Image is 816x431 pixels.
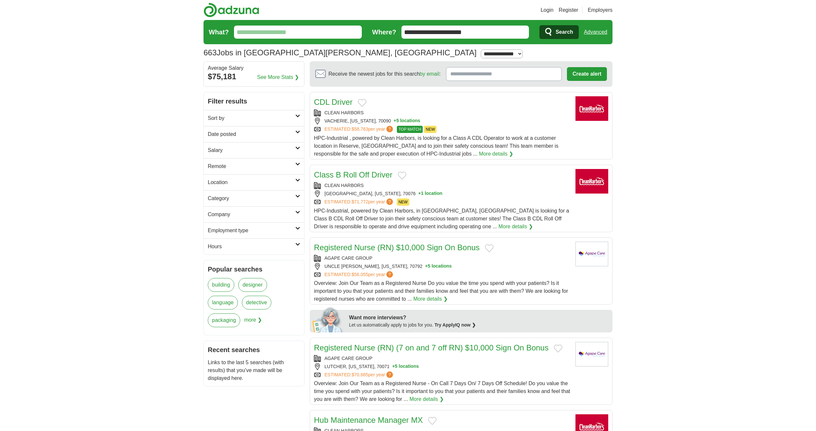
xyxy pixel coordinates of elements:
[314,363,570,370] div: LUTCHER, [US_STATE], 70071
[324,255,372,261] a: AGAPE CARE GROUP
[204,206,304,222] a: Company
[479,150,513,158] a: More details ❯
[352,272,368,277] span: $56,055
[386,271,393,278] span: ?
[314,98,353,106] a: CDL Driver
[392,363,419,370] button: +5 locations
[314,343,549,352] a: Registered Nurse (RN) (7 on and 7 off RN) $10,000 Sign On Bonus
[208,211,295,218] h2: Company
[575,169,608,194] img: Clean Harbors logo
[559,6,578,14] a: Register
[409,395,444,403] a: More details ❯
[428,417,437,425] button: Add to favorite jobs
[398,172,406,179] button: Add to favorite jobs
[394,118,420,124] button: +5 locations
[485,244,494,252] button: Add to favorite jobs
[209,27,229,37] label: What?
[204,48,476,57] h1: Jobs in [GEOGRAPHIC_DATA][PERSON_NAME], [GEOGRAPHIC_DATA]
[324,198,394,206] a: ESTIMATED:$71,772per year?
[575,342,608,366] img: Agape Care Group logo
[314,416,423,424] a: Hub Maintenance Manager MX
[349,322,609,328] div: Let us automatically apply to jobs for you.
[324,183,364,188] a: CLEAN HARBORS
[575,242,608,266] img: Agape Care Group logo
[244,313,262,331] span: more ❯
[435,322,476,328] a: Try ApplyIQ now ❯
[328,70,440,78] span: Receive the newest jobs for this search :
[567,67,607,81] button: Create alert
[372,27,396,37] label: Where?
[208,66,300,71] div: Average Salary
[204,238,304,254] a: Hours
[208,313,240,327] a: packaging
[208,264,300,274] h2: Popular searches
[208,243,295,251] h2: Hours
[314,170,393,179] a: Class B Roll Off Driver
[312,306,344,332] img: apply-iq-scientist.png
[314,135,558,157] span: HPC-Industrial , powered by Clean Harbors, is looking for a Class A CDL Operator to work at a cus...
[314,263,570,270] div: UNCLE [PERSON_NAME], [US_STATE], 70792
[392,363,395,370] span: +
[352,372,368,377] span: $70,685
[204,174,304,190] a: Location
[418,190,442,197] button: +1 location
[208,359,300,382] p: Links to the last 5 searches (with results) that you've made will be displayed here.
[208,227,295,234] h2: Employment type
[208,178,295,186] h2: Location
[204,47,217,59] span: 663
[588,6,612,14] a: Employers
[498,223,533,231] a: More details ❯
[324,126,394,133] a: ESTIMATED:$58,763per year?
[208,130,295,138] h2: Date posted
[208,71,300,83] div: $75,181
[420,71,439,77] a: by email
[204,142,304,158] a: Salary
[314,118,570,124] div: VACHERIE, [US_STATE], 70090
[358,99,366,107] button: Add to favorite jobs
[394,118,396,124] span: +
[424,126,437,133] span: NEW
[208,114,295,122] h2: Sort by
[386,198,393,205] span: ?
[386,126,393,132] span: ?
[352,199,368,204] span: $71,772
[324,371,394,378] a: ESTIMATED:$70,685per year?
[314,243,480,252] a: Registered Nurse (RN) $10,000 Sign On Bonus
[541,6,554,14] a: Login
[584,26,607,39] a: Advanced
[413,295,448,303] a: More details ❯
[204,126,304,142] a: Date posted
[204,92,304,110] h2: Filter results
[204,110,304,126] a: Sort by
[208,296,238,309] a: language
[204,158,304,174] a: Remote
[425,263,428,270] span: +
[208,345,300,355] h2: Recent searches
[238,278,267,292] a: designer
[208,195,295,202] h2: Category
[314,208,569,229] span: HPC-Industrial, powered by Clean Harbors, in [GEOGRAPHIC_DATA], [GEOGRAPHIC_DATA] is looking for ...
[257,73,299,81] a: See More Stats ❯
[425,263,452,270] button: +5 locations
[349,314,609,322] div: Want more interviews?
[314,381,570,402] span: Overview: Join Our Team as a Registered Nurse - On Call 7 Days On/ 7 Days Off Schedule! Do you va...
[418,190,421,197] span: +
[204,190,304,206] a: Category
[208,278,234,292] a: building
[554,345,562,352] button: Add to favorite jobs
[539,25,578,39] button: Search
[397,198,409,206] span: NEW
[208,162,295,170] h2: Remote
[204,3,259,17] img: Adzuna logo
[324,356,372,361] a: AGAPE CARE GROUP
[204,222,304,238] a: Employment type
[555,26,573,39] span: Search
[324,110,364,115] a: CLEAN HARBORS
[386,371,393,378] span: ?
[208,146,295,154] h2: Salary
[314,280,568,302] span: Overview: Join Our Team as a Registered Nurse Do you value the time you spend with your patients?...
[314,190,570,197] div: [GEOGRAPHIC_DATA], [US_STATE], 70076
[397,126,423,133] span: TOP MATCH
[575,96,608,121] img: Clean Harbors logo
[324,271,394,278] a: ESTIMATED:$56,055per year?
